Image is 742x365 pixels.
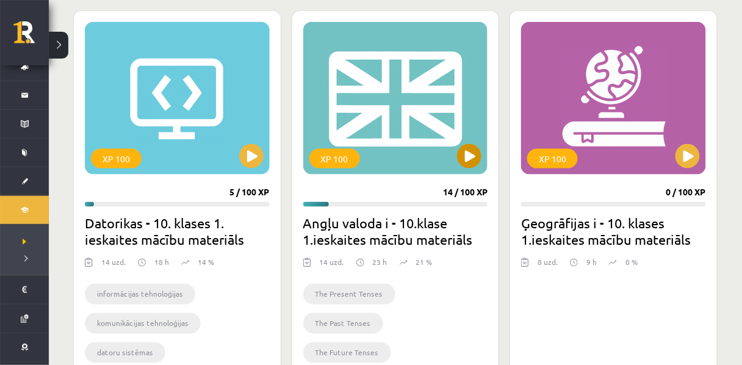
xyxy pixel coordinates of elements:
[91,149,142,168] div: XP 100
[303,313,383,334] li: The Past Tenses
[586,257,597,268] p: 9 h
[625,257,638,268] p: 0 %
[303,214,488,248] h2: Angļu valoda i - 10.klase 1.ieskaites mācību materiāls
[85,214,270,248] h2: Datorikas - 10. klases 1. ieskaites mācību materiāls
[13,21,49,52] a: Rīgas 1. Tālmācības vidusskola
[303,342,391,363] li: The Future Tenses
[198,257,214,268] p: 14 %
[85,313,201,334] li: komunikācijas tehnoloģijas
[538,257,558,275] div: 8 uzd.
[527,149,578,168] div: XP 100
[85,284,195,305] li: informācijas tehnoloģijas
[154,257,169,268] p: 18 h
[303,284,395,305] li: The Present Tenses
[416,257,433,268] p: 21 %
[101,257,126,275] div: 14 uzd.
[309,149,360,168] div: XP 100
[320,257,344,275] div: 14 uzd.
[521,214,706,248] h2: Ģeogrāfijas i - 10. klases 1.ieskaites mācību materiāls
[85,342,165,363] li: datoru sistēmas
[373,257,387,268] p: 23 h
